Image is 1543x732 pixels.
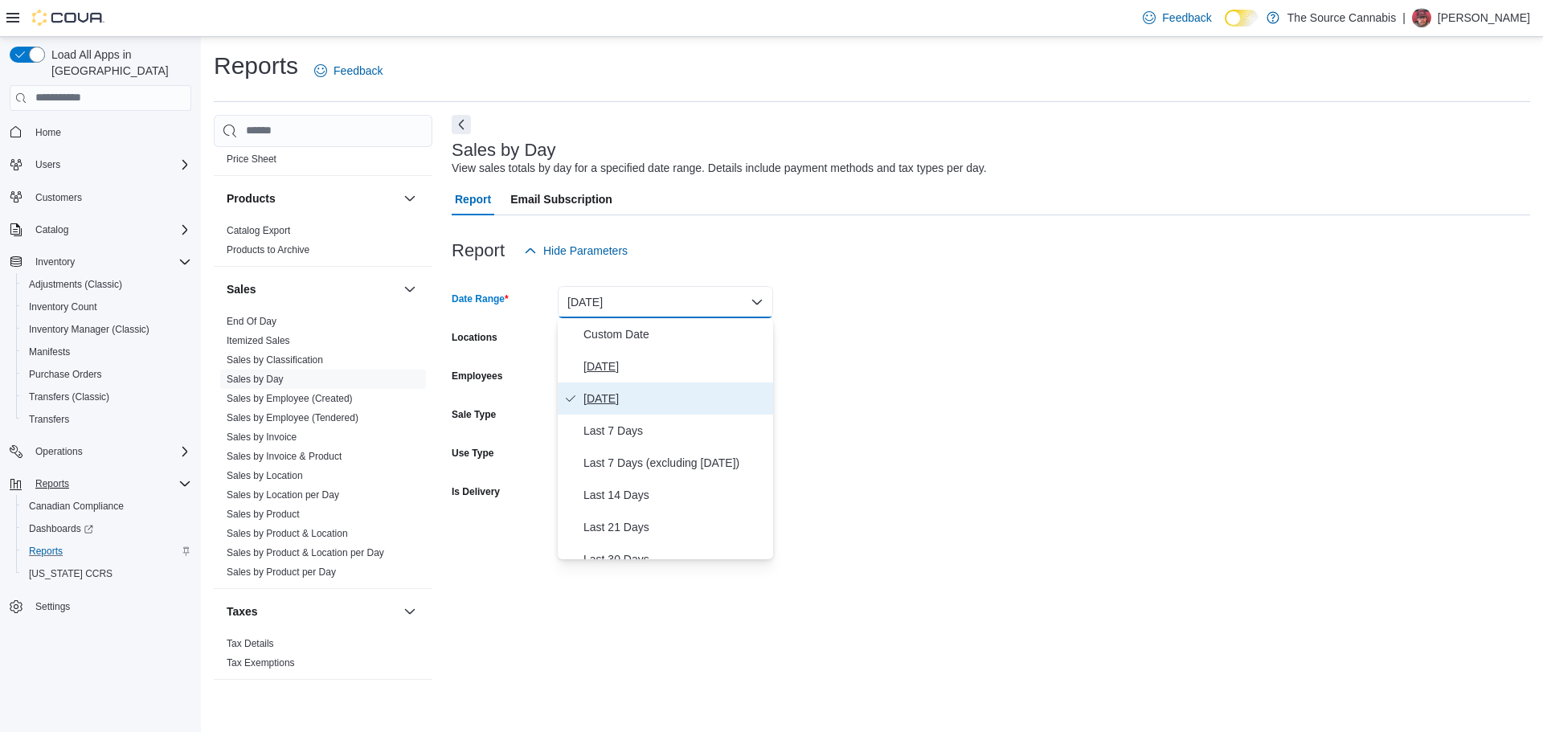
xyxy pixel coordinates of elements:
[227,315,276,328] span: End Of Day
[16,386,198,408] button: Transfers (Classic)
[227,316,276,327] a: End Of Day
[29,220,191,239] span: Catalog
[29,252,81,272] button: Inventory
[227,489,339,501] a: Sales by Location per Day
[23,365,108,384] a: Purchase Orders
[227,244,309,256] a: Products to Archive
[400,602,420,621] button: Taxes
[227,508,300,521] span: Sales by Product
[23,564,191,583] span: Washington CCRS
[227,656,295,669] span: Tax Exemptions
[227,153,276,166] span: Price Sheet
[1287,8,1396,27] p: The Source Cannabis
[227,281,397,297] button: Sales
[583,421,767,440] span: Last 7 Days
[29,122,191,142] span: Home
[23,342,191,362] span: Manifests
[227,190,397,207] button: Products
[23,275,191,294] span: Adjustments (Classic)
[23,410,76,429] a: Transfers
[452,447,493,460] label: Use Type
[3,440,198,463] button: Operations
[227,392,353,405] span: Sales by Employee (Created)
[227,638,274,649] a: Tax Details
[35,158,60,171] span: Users
[3,121,198,144] button: Home
[227,412,358,423] a: Sales by Employee (Tendered)
[23,275,129,294] a: Adjustments (Classic)
[29,474,76,493] button: Reports
[16,540,198,562] button: Reports
[29,346,70,358] span: Manifests
[23,497,191,516] span: Canadian Compliance
[1225,10,1259,27] input: Dark Mode
[227,657,295,669] a: Tax Exemptions
[583,485,767,505] span: Last 14 Days
[227,603,258,620] h3: Taxes
[29,474,191,493] span: Reports
[16,341,198,363] button: Manifests
[214,50,298,82] h1: Reports
[214,634,432,679] div: Taxes
[227,431,297,443] a: Sales by Invoice
[558,318,773,559] div: Select listbox
[29,278,122,291] span: Adjustments (Classic)
[29,368,102,381] span: Purchase Orders
[29,596,191,616] span: Settings
[10,114,191,660] nav: Complex example
[227,281,256,297] h3: Sales
[214,312,432,588] div: Sales
[3,219,198,241] button: Catalog
[227,450,342,463] span: Sales by Invoice & Product
[16,562,198,585] button: [US_STATE] CCRS
[29,188,88,207] a: Customers
[45,47,191,79] span: Load All Apps in [GEOGRAPHIC_DATA]
[227,603,397,620] button: Taxes
[29,567,113,580] span: [US_STATE] CCRS
[29,522,93,535] span: Dashboards
[23,387,116,407] a: Transfers (Classic)
[29,155,191,174] span: Users
[227,190,276,207] h3: Products
[1136,2,1218,34] a: Feedback
[452,160,987,177] div: View sales totals by day for a specified date range. Details include payment methods and tax type...
[3,251,198,273] button: Inventory
[35,256,75,268] span: Inventory
[29,220,75,239] button: Catalog
[227,393,353,404] a: Sales by Employee (Created)
[214,221,432,266] div: Products
[452,115,471,134] button: Next
[16,408,198,431] button: Transfers
[227,469,303,482] span: Sales by Location
[29,545,63,558] span: Reports
[452,292,509,305] label: Date Range
[227,528,348,539] a: Sales by Product & Location
[3,153,198,176] button: Users
[227,373,284,386] span: Sales by Day
[227,509,300,520] a: Sales by Product
[35,477,69,490] span: Reports
[583,517,767,537] span: Last 21 Days
[1438,8,1530,27] p: [PERSON_NAME]
[400,189,420,208] button: Products
[583,453,767,472] span: Last 7 Days (excluding [DATE])
[1402,8,1406,27] p: |
[23,519,100,538] a: Dashboards
[227,451,342,462] a: Sales by Invoice & Product
[452,408,496,421] label: Sale Type
[16,296,198,318] button: Inventory Count
[23,320,191,339] span: Inventory Manager (Classic)
[1162,10,1211,26] span: Feedback
[227,431,297,444] span: Sales by Invoice
[29,323,149,336] span: Inventory Manager (Classic)
[23,410,191,429] span: Transfers
[227,566,336,579] span: Sales by Product per Day
[29,442,191,461] span: Operations
[32,10,104,26] img: Cova
[334,63,383,79] span: Feedback
[227,527,348,540] span: Sales by Product & Location
[452,485,500,498] label: Is Delivery
[227,243,309,256] span: Products to Archive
